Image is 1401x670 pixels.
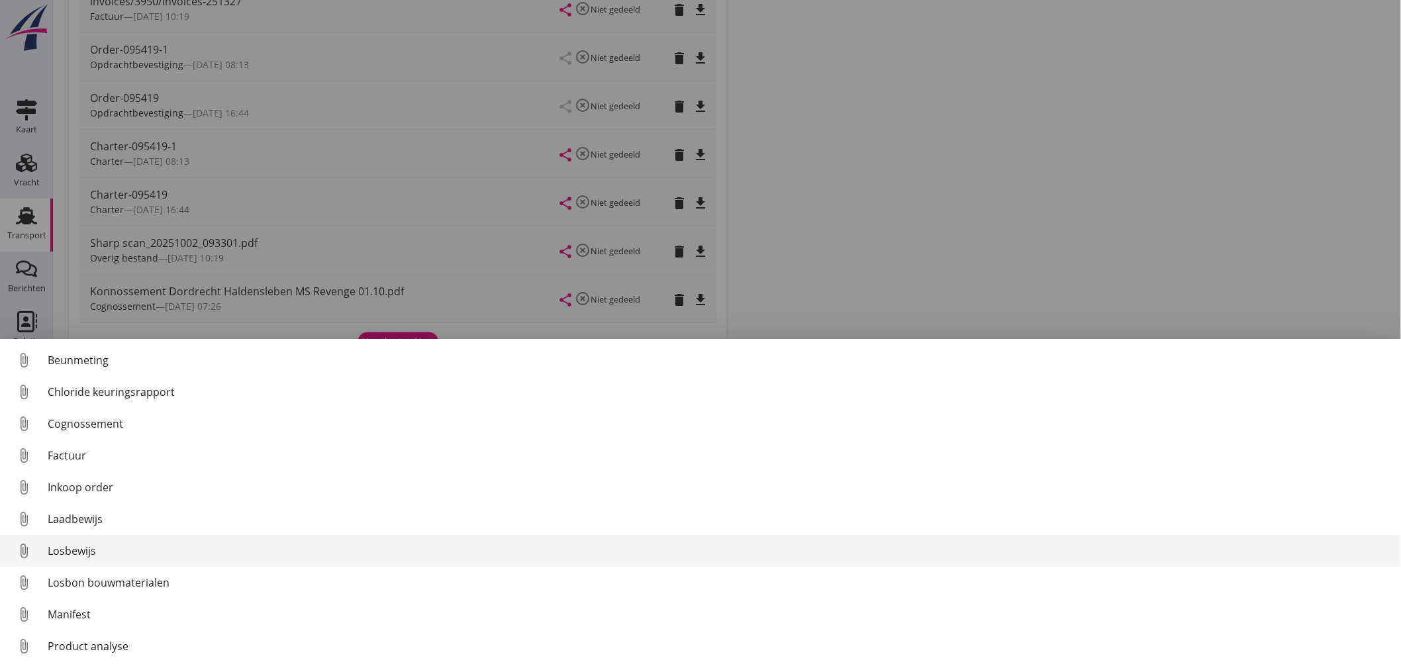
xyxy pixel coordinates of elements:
[48,606,1390,622] div: Manifest
[13,381,34,403] i: attach_file
[13,540,34,561] i: attach_file
[48,511,1390,527] div: Laadbewijs
[48,416,1390,432] div: Cognossement
[48,479,1390,495] div: Inkoop order
[48,384,1390,400] div: Chloride keuringsrapport
[13,636,34,657] i: attach_file
[13,477,34,498] i: attach_file
[48,352,1390,368] div: Beunmeting
[48,543,1390,559] div: Losbewijs
[48,638,1390,654] div: Product analyse
[13,413,34,434] i: attach_file
[13,604,34,625] i: attach_file
[13,350,34,371] i: attach_file
[13,572,34,593] i: attach_file
[48,575,1390,591] div: Losbon bouwmaterialen
[48,448,1390,463] div: Factuur
[13,445,34,466] i: attach_file
[13,508,34,530] i: attach_file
